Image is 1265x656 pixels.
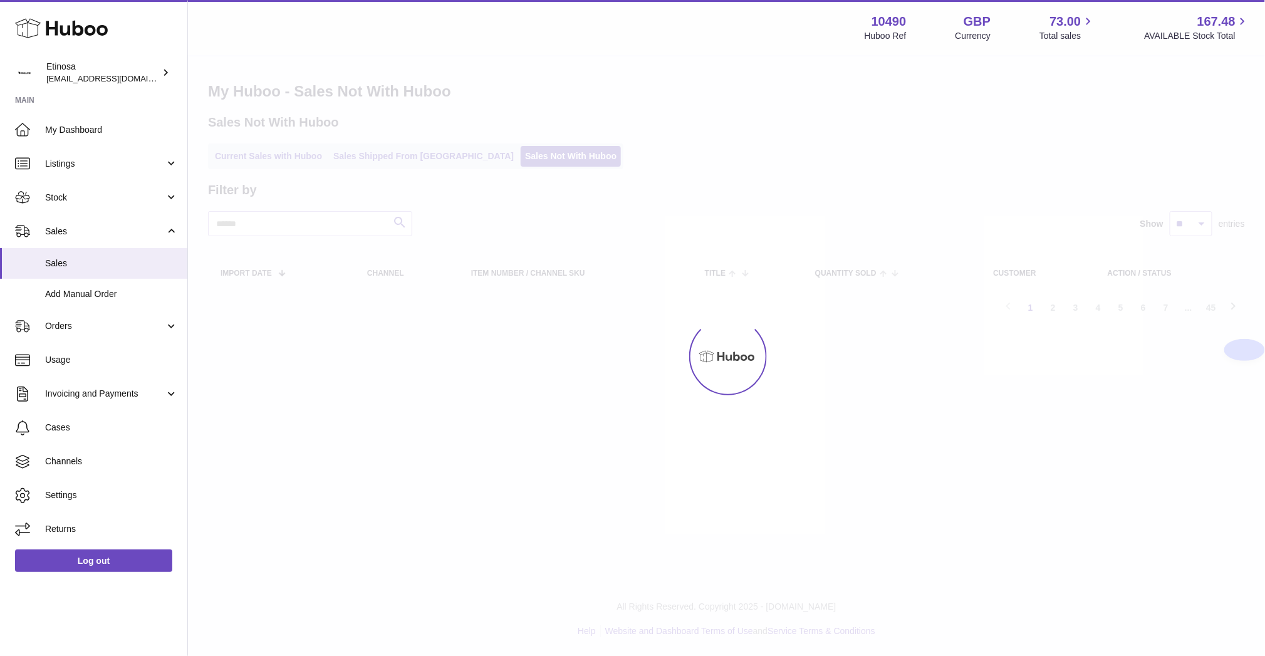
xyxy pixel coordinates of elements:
span: Stock [45,192,165,204]
span: Usage [45,354,178,366]
span: Add Manual Order [45,288,178,300]
a: Log out [15,549,172,572]
span: Sales [45,226,165,237]
strong: GBP [964,13,991,30]
span: Returns [45,523,178,535]
span: Orders [45,320,165,332]
span: Invoicing and Payments [45,388,165,400]
span: 73.00 [1049,13,1081,30]
span: 167.48 [1197,13,1236,30]
strong: 10490 [872,13,907,30]
span: Listings [45,158,165,170]
span: My Dashboard [45,124,178,136]
a: 73.00 Total sales [1039,13,1095,42]
span: Settings [45,489,178,501]
span: [EMAIL_ADDRESS][DOMAIN_NAME] [46,73,184,83]
img: Wolphuk@gmail.com [15,63,34,82]
span: Sales [45,258,178,269]
span: Cases [45,422,178,434]
span: AVAILABLE Stock Total [1144,30,1250,42]
div: Etinosa [46,61,159,85]
div: Huboo Ref [865,30,907,42]
div: Currency [955,30,991,42]
span: Channels [45,456,178,467]
span: Total sales [1039,30,1095,42]
a: 167.48 AVAILABLE Stock Total [1144,13,1250,42]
